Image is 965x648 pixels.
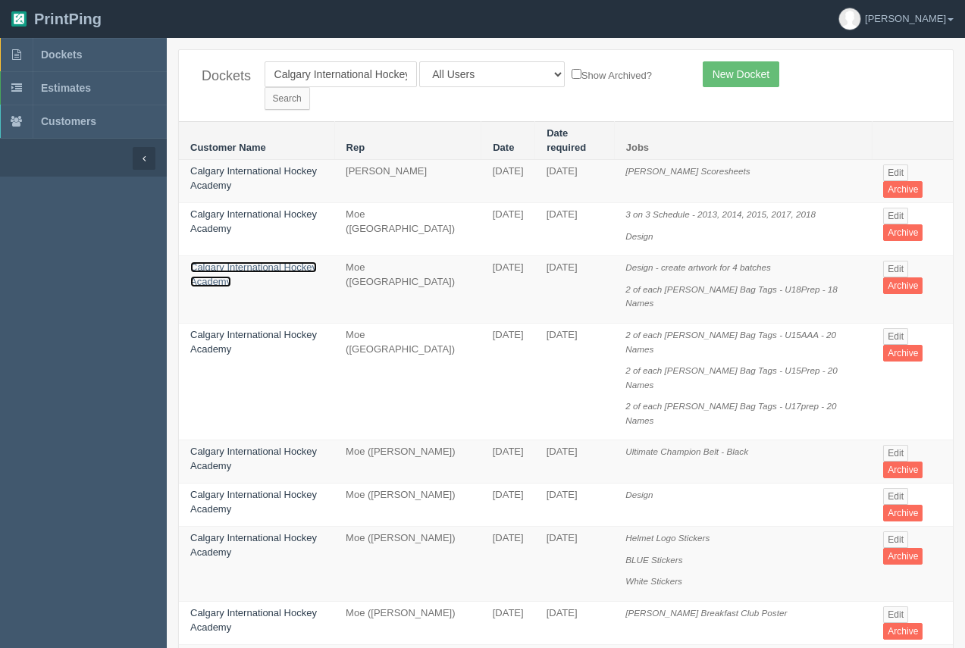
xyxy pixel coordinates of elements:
[334,160,481,203] td: [PERSON_NAME]
[334,323,481,440] td: Moe ([GEOGRAPHIC_DATA])
[190,208,317,234] a: Calgary International Hockey Academy
[535,602,615,645] td: [DATE]
[625,330,836,354] i: 2 of each [PERSON_NAME] Bag Tags - U15AAA - 20 Names
[41,115,96,127] span: Customers
[625,231,653,241] i: Design
[625,576,682,586] i: White Stickers
[883,261,908,277] a: Edit
[41,82,91,94] span: Estimates
[535,440,615,484] td: [DATE]
[334,440,481,484] td: Moe ([PERSON_NAME])
[481,160,535,203] td: [DATE]
[625,608,787,618] i: [PERSON_NAME] Breakfast Club Poster
[883,548,923,565] a: Archive
[625,533,710,543] i: Helmet Logo Stickers
[481,256,535,324] td: [DATE]
[190,489,317,515] a: Calgary International Hockey Academy
[481,602,535,645] td: [DATE]
[481,527,535,602] td: [DATE]
[883,531,908,548] a: Edit
[190,261,317,287] a: Calgary International Hockey Academy
[883,623,923,640] a: Archive
[535,484,615,527] td: [DATE]
[572,66,652,83] label: Show Archived?
[625,446,748,456] i: Ultimate Champion Belt - Black
[883,208,908,224] a: Edit
[883,606,908,623] a: Edit
[535,203,615,256] td: [DATE]
[202,69,242,84] h4: Dockets
[625,365,838,390] i: 2 of each [PERSON_NAME] Bag Tags - U15Prep - 20 Names
[190,165,317,191] a: Calgary International Hockey Academy
[334,602,481,645] td: Moe ([PERSON_NAME])
[481,203,535,256] td: [DATE]
[535,160,615,203] td: [DATE]
[883,328,908,345] a: Edit
[41,49,82,61] span: Dockets
[625,166,750,176] i: [PERSON_NAME] Scoresheets
[883,345,923,362] a: Archive
[883,462,923,478] a: Archive
[190,329,317,355] a: Calgary International Hockey Academy
[625,490,653,499] i: Design
[883,224,923,241] a: Archive
[625,284,838,308] i: 2 of each [PERSON_NAME] Bag Tags - U18Prep - 18 Names
[190,532,317,558] a: Calgary International Hockey Academy
[547,127,586,153] a: Date required
[883,277,923,294] a: Archive
[883,488,908,505] a: Edit
[265,61,417,87] input: Customer Name
[625,401,836,425] i: 2 of each [PERSON_NAME] Bag Tags - U17prep - 20 Names
[190,446,317,471] a: Calgary International Hockey Academy
[11,11,27,27] img: logo-3e63b451c926e2ac314895c53de4908e5d424f24456219fb08d385ab2e579770.png
[625,555,682,565] i: BLUE Stickers
[481,323,535,440] td: [DATE]
[346,142,365,153] a: Rep
[334,256,481,324] td: Moe ([GEOGRAPHIC_DATA])
[883,181,923,198] a: Archive
[883,164,908,181] a: Edit
[535,256,615,324] td: [DATE]
[190,607,317,633] a: Calgary International Hockey Academy
[493,142,514,153] a: Date
[481,484,535,527] td: [DATE]
[883,445,908,462] a: Edit
[535,323,615,440] td: [DATE]
[703,61,779,87] a: New Docket
[614,122,872,160] th: Jobs
[190,142,266,153] a: Customer Name
[883,505,923,521] a: Archive
[265,87,310,110] input: Search
[334,527,481,602] td: Moe ([PERSON_NAME])
[625,262,771,272] i: Design - create artwork for 4 batches
[625,209,816,219] i: 3 on 3 Schedule - 2013, 2014, 2015, 2017, 2018
[535,527,615,602] td: [DATE]
[481,440,535,484] td: [DATE]
[334,484,481,527] td: Moe ([PERSON_NAME])
[334,203,481,256] td: Moe ([GEOGRAPHIC_DATA])
[839,8,860,30] img: avatar_default-7531ab5dedf162e01f1e0bb0964e6a185e93c5c22dfe317fb01d7f8cd2b1632c.jpg
[572,69,581,79] input: Show Archived?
